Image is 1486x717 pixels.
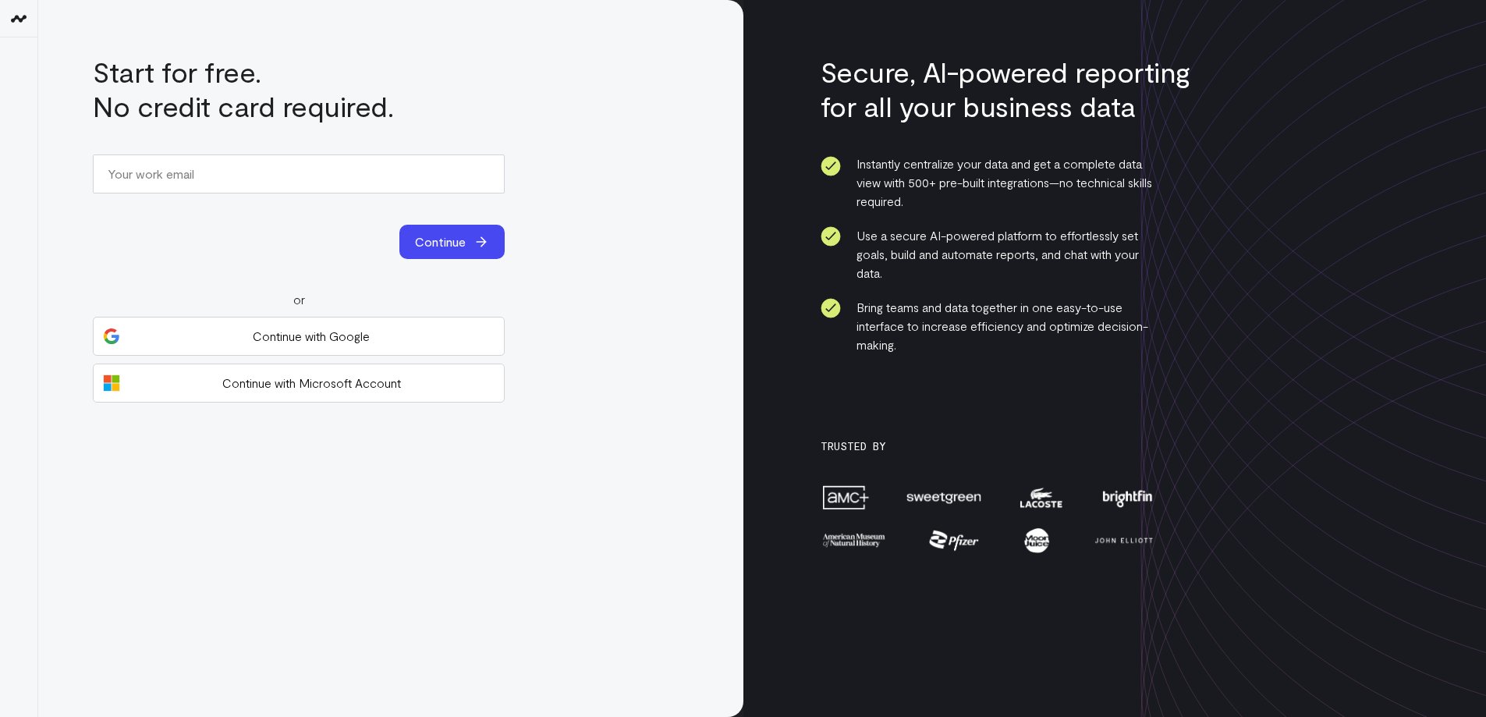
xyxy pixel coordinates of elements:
[821,226,1156,282] li: Use a secure AI-powered platform to effortlessly set goals, build and automate reports, and chat ...
[93,55,670,123] h1: Start for free. No credit card required.
[821,154,1156,211] li: Instantly centralize your data and get a complete data view with 500+ pre-built integrations—no t...
[293,290,305,309] span: or
[93,317,505,356] button: Continue with Google
[128,327,495,346] span: Continue with Google
[821,55,1214,123] h3: Secure, AI-powered reporting for all your business data
[821,298,1156,354] li: Bring teams and data together in one easy-to-use interface to increase efficiency and optimize de...
[399,225,505,259] button: Continue
[93,154,505,193] input: Your work email
[821,440,1156,453] h3: Trusted By
[128,374,495,392] span: Continue with Microsoft Account
[415,232,466,251] span: Continue
[93,364,505,403] button: Continue with Microsoft Account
